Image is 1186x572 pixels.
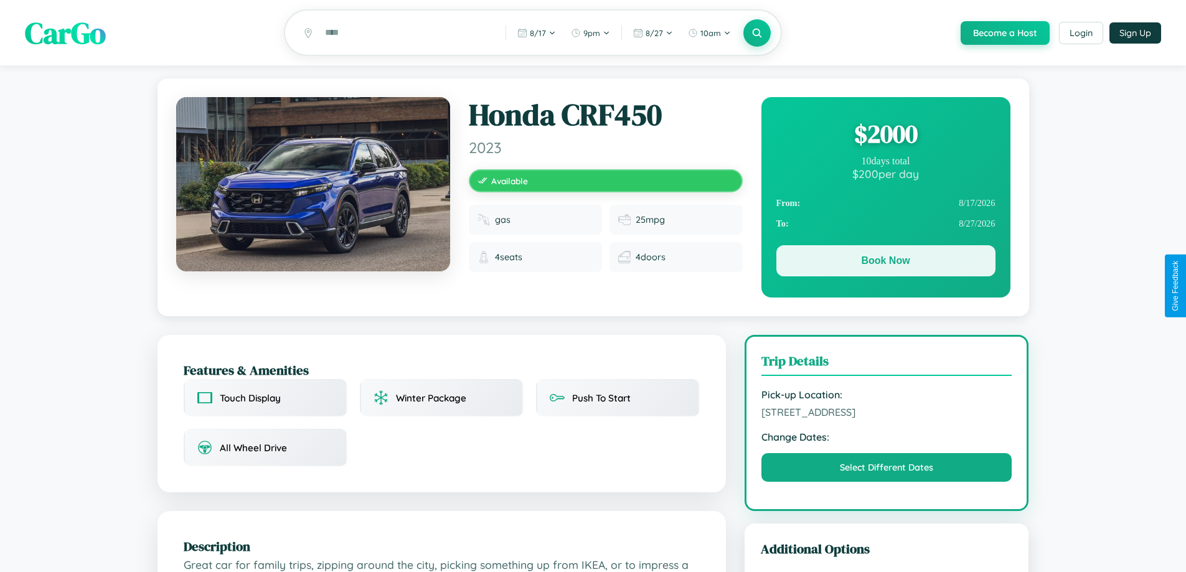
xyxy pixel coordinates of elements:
span: 8 / 17 [530,28,546,38]
h1: Honda CRF450 [469,97,743,133]
span: 2023 [469,138,743,157]
button: Become a Host [961,21,1050,45]
img: Doors [618,251,631,263]
span: 10am [700,28,721,38]
img: Honda CRF450 2023 [176,97,450,271]
span: [STREET_ADDRESS] [761,406,1012,418]
div: $ 200 per day [776,167,995,181]
img: Seats [478,251,490,263]
span: 4 doors [636,251,666,263]
button: 9pm [565,23,616,43]
button: Sign Up [1109,22,1161,44]
span: Push To Start [572,392,631,404]
span: Touch Display [220,392,281,404]
div: 8 / 17 / 2026 [776,193,995,213]
button: 10am [682,23,737,43]
span: Winter Package [396,392,466,404]
button: Login [1059,22,1103,44]
h3: Trip Details [761,352,1012,376]
span: 9pm [583,28,600,38]
span: Available [491,176,528,186]
h2: Description [184,537,700,555]
strong: From: [776,198,801,209]
div: $ 2000 [776,117,995,151]
button: 8/27 [627,23,679,43]
span: CarGo [25,12,106,54]
button: 8/17 [511,23,562,43]
span: All Wheel Drive [220,442,287,454]
div: 10 days total [776,156,995,167]
div: 8 / 27 / 2026 [776,213,995,234]
button: Select Different Dates [761,453,1012,482]
strong: Pick-up Location: [761,388,1012,401]
span: gas [495,214,511,225]
span: 25 mpg [636,214,665,225]
button: Book Now [776,245,995,276]
img: Fuel efficiency [618,213,631,226]
strong: Change Dates: [761,431,1012,443]
h3: Additional Options [761,540,1013,558]
strong: To: [776,218,789,229]
img: Fuel type [478,213,490,226]
div: Give Feedback [1171,261,1180,311]
span: 4 seats [495,251,522,263]
h2: Features & Amenities [184,361,700,379]
span: 8 / 27 [646,28,663,38]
